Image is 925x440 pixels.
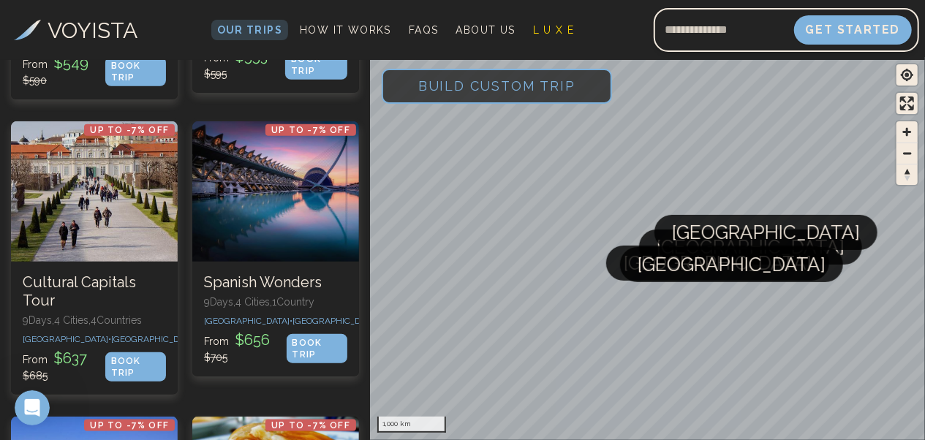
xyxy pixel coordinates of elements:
h3: VOYISTA [48,14,138,47]
span: [GEOGRAPHIC_DATA] • [292,316,381,326]
span: [GEOGRAPHIC_DATA] [624,246,812,281]
img: Voyista Logo [14,20,41,40]
canvas: Map [370,57,925,440]
a: Spanish WondersUp to -7% OFFSpanish Wonders9Days,4 Cities,1Country[GEOGRAPHIC_DATA]•[GEOGRAPHIC_D... [192,121,359,376]
input: Email address [654,12,794,48]
p: 9 Days, 4 Cities, 1 Countr y [204,295,347,309]
span: $ 637 [50,349,90,367]
span: $ 705 [204,352,227,363]
span: About Us [456,24,516,36]
a: How It Works [294,20,397,40]
span: $ 656 [232,331,273,349]
span: How It Works [300,24,391,36]
span: Reset bearing to north [896,164,918,185]
div: BOOK TRIP [285,50,347,80]
span: [GEOGRAPHIC_DATA] • [204,316,292,326]
h3: Spanish Wonders [204,273,347,292]
span: [GEOGRAPHIC_DATA] • [111,334,200,344]
a: L U X E [527,20,581,40]
div: BOOK TRIP [105,352,166,382]
p: Up to -7% OFF [84,124,175,136]
button: Zoom out [896,143,918,164]
span: $ 590 [23,75,47,86]
span: FAQs [409,24,439,36]
span: $ 595 [204,68,227,80]
p: Up to -7% OFF [84,420,175,431]
p: From [23,348,105,383]
span: [GEOGRAPHIC_DATA] [638,247,826,282]
p: From [204,330,287,365]
button: Build Custom Trip [382,69,612,104]
span: [GEOGRAPHIC_DATA] • [23,334,111,344]
button: Find my location [896,64,918,86]
span: Our Trips [217,24,283,36]
div: BOOK TRIP [105,57,166,86]
a: Our Trips [211,20,289,40]
a: About Us [450,20,521,40]
span: L U X E [533,24,575,36]
p: From [23,53,105,88]
span: Build Custom Trip [395,55,599,117]
p: Up to -7% OFF [265,420,356,431]
p: From [204,46,285,81]
h3: Cultural Capitals Tour [23,273,166,310]
a: FAQs [403,20,445,40]
a: Cultural Capitals TourUp to -7% OFFCultural Capitals Tour9Days,4 Cities,4Countries[GEOGRAPHIC_DAT... [11,121,178,395]
p: Up to -7% OFF [265,124,356,136]
a: VOYISTA [14,14,138,47]
div: BOOK TRIP [287,334,347,363]
button: Enter fullscreen [896,93,918,114]
p: 9 Days, 4 Cities, 4 Countr ies [23,313,166,327]
button: Zoom in [896,121,918,143]
span: [GEOGRAPHIC_DATA] [672,215,860,250]
iframe: Intercom live chat [15,390,50,425]
button: Get Started [794,15,913,45]
button: Reset bearing to north [896,164,918,185]
span: $ 549 [50,54,91,72]
div: 1,000 km [377,417,446,433]
span: $ 685 [23,370,48,382]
